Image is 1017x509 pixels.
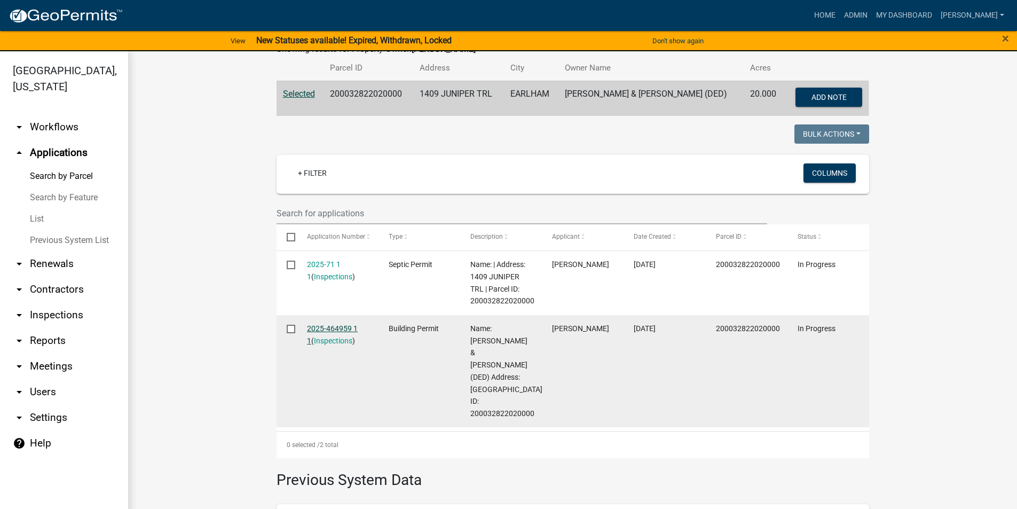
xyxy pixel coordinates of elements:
[1002,31,1009,46] span: ×
[413,56,503,81] th: Address
[314,336,352,345] a: Inspections
[504,56,559,81] th: City
[297,224,379,250] datatable-header-cell: Application Number
[798,233,816,240] span: Status
[307,259,368,283] div: ( )
[307,324,358,345] a: 2025-464959 1 1
[470,324,542,418] span: Name: MUTCHLER, BRYAN & LINDSEY (DED) Address: 1409 JUNIPER TRL Parcel ID: 200032822020000
[504,81,559,116] td: EARLHAM
[716,324,780,333] span: 200032822020000
[13,283,26,296] i: arrow_drop_down
[634,260,656,269] span: 08/19/2025
[716,233,742,240] span: Parcel ID
[470,260,534,305] span: Name: | Address: 1409 JUNIPER TRL | Parcel ID: 200032822020000
[277,224,297,250] datatable-header-cell: Select
[13,334,26,347] i: arrow_drop_down
[624,224,705,250] datatable-header-cell: Date Created
[552,233,580,240] span: Applicant
[552,260,609,269] span: Dusty Jordan
[798,324,835,333] span: In Progress
[314,272,352,281] a: Inspections
[648,32,708,50] button: Don't show again
[277,458,869,491] h3: Previous System Data
[13,437,26,450] i: help
[787,224,869,250] datatable-header-cell: Status
[277,432,869,458] div: 2 total
[13,411,26,424] i: arrow_drop_down
[811,92,847,101] span: Add Note
[389,260,432,269] span: Septic Permit
[705,224,787,250] datatable-header-cell: Parcel ID
[226,32,250,50] a: View
[798,260,835,269] span: In Progress
[379,224,460,250] datatable-header-cell: Type
[795,88,862,107] button: Add Note
[283,89,315,99] a: Selected
[307,323,368,347] div: ( )
[13,121,26,134] i: arrow_drop_down
[552,324,609,333] span: Dusty Jordan
[810,5,840,26] a: Home
[13,257,26,270] i: arrow_drop_down
[324,56,413,81] th: Parcel ID
[13,146,26,159] i: arrow_drop_up
[744,81,785,116] td: 20.000
[558,81,744,116] td: [PERSON_NAME] & [PERSON_NAME] (DED)
[542,224,624,250] datatable-header-cell: Applicant
[558,56,744,81] th: Owner Name
[803,163,856,183] button: Columns
[794,124,869,144] button: Bulk Actions
[634,233,671,240] span: Date Created
[413,81,503,116] td: 1409 JUNIPER TRL
[634,324,656,333] span: 08/17/2025
[389,233,403,240] span: Type
[840,5,872,26] a: Admin
[389,324,439,333] span: Building Permit
[289,163,335,183] a: + Filter
[460,224,542,250] datatable-header-cell: Description
[872,5,936,26] a: My Dashboard
[13,386,26,398] i: arrow_drop_down
[470,233,503,240] span: Description
[13,360,26,373] i: arrow_drop_down
[716,260,780,269] span: 200032822020000
[744,56,785,81] th: Acres
[324,81,413,116] td: 200032822020000
[1002,32,1009,45] button: Close
[307,260,341,281] a: 2025-71 1 1
[287,441,320,449] span: 0 selected /
[936,5,1008,26] a: [PERSON_NAME]
[256,35,452,45] strong: New Statuses available! Expired, Withdrawn, Locked
[307,233,365,240] span: Application Number
[13,309,26,322] i: arrow_drop_down
[277,202,768,224] input: Search for applications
